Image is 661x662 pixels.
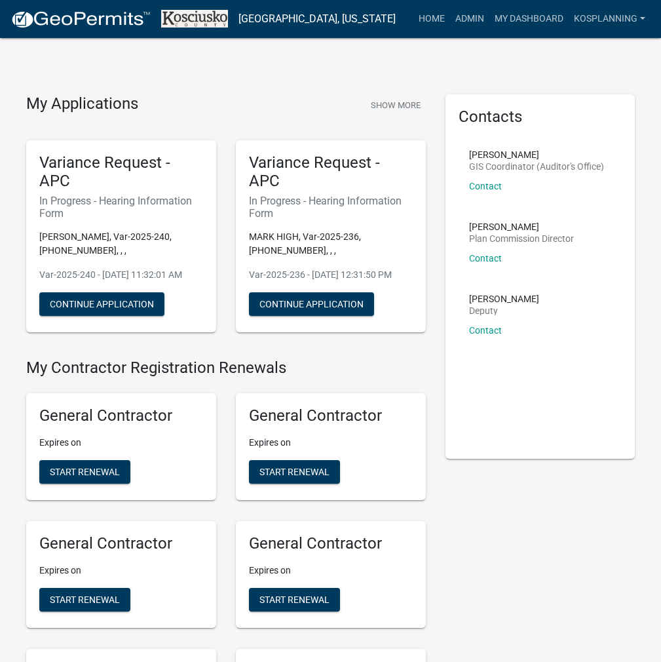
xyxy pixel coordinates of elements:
[469,222,574,231] p: [PERSON_NAME]
[366,94,426,116] button: Show More
[26,359,426,378] h4: My Contractor Registration Renewals
[249,268,413,282] p: Var-2025-236 - [DATE] 12:31:50 PM
[249,564,413,577] p: Expires on
[469,253,502,263] a: Contact
[249,534,413,553] h5: General Contractor
[39,588,130,612] button: Start Renewal
[39,230,203,258] p: [PERSON_NAME], Var-2025-240, [PHONE_NUMBER], , ,
[39,564,203,577] p: Expires on
[249,292,374,316] button: Continue Application
[259,467,330,477] span: Start Renewal
[450,7,489,31] a: Admin
[39,268,203,282] p: Var-2025-240 - [DATE] 11:32:01 AM
[569,7,651,31] a: kosplanning
[469,150,604,159] p: [PERSON_NAME]
[249,230,413,258] p: MARK HIGH, Var-2025-236, [PHONE_NUMBER], , ,
[26,94,138,114] h4: My Applications
[249,406,413,425] h5: General Contractor
[489,7,569,31] a: My Dashboard
[249,153,413,191] h5: Variance Request - APC
[39,292,164,316] button: Continue Application
[469,325,502,336] a: Contact
[249,436,413,450] p: Expires on
[249,460,340,484] button: Start Renewal
[39,460,130,484] button: Start Renewal
[413,7,450,31] a: Home
[469,294,539,303] p: [PERSON_NAME]
[50,594,120,604] span: Start Renewal
[469,162,604,171] p: GIS Coordinator (Auditor's Office)
[249,588,340,612] button: Start Renewal
[249,195,413,220] h6: In Progress - Hearing Information Form
[469,306,539,315] p: Deputy
[50,467,120,477] span: Start Renewal
[39,153,203,191] h5: Variance Request - APC
[39,406,203,425] h5: General Contractor
[259,594,330,604] span: Start Renewal
[238,8,396,30] a: [GEOGRAPHIC_DATA], [US_STATE]
[459,107,622,127] h5: Contacts
[161,10,228,28] img: Kosciusko County, Indiana
[469,234,574,243] p: Plan Commission Director
[39,436,203,450] p: Expires on
[39,534,203,553] h5: General Contractor
[39,195,203,220] h6: In Progress - Hearing Information Form
[469,181,502,191] a: Contact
